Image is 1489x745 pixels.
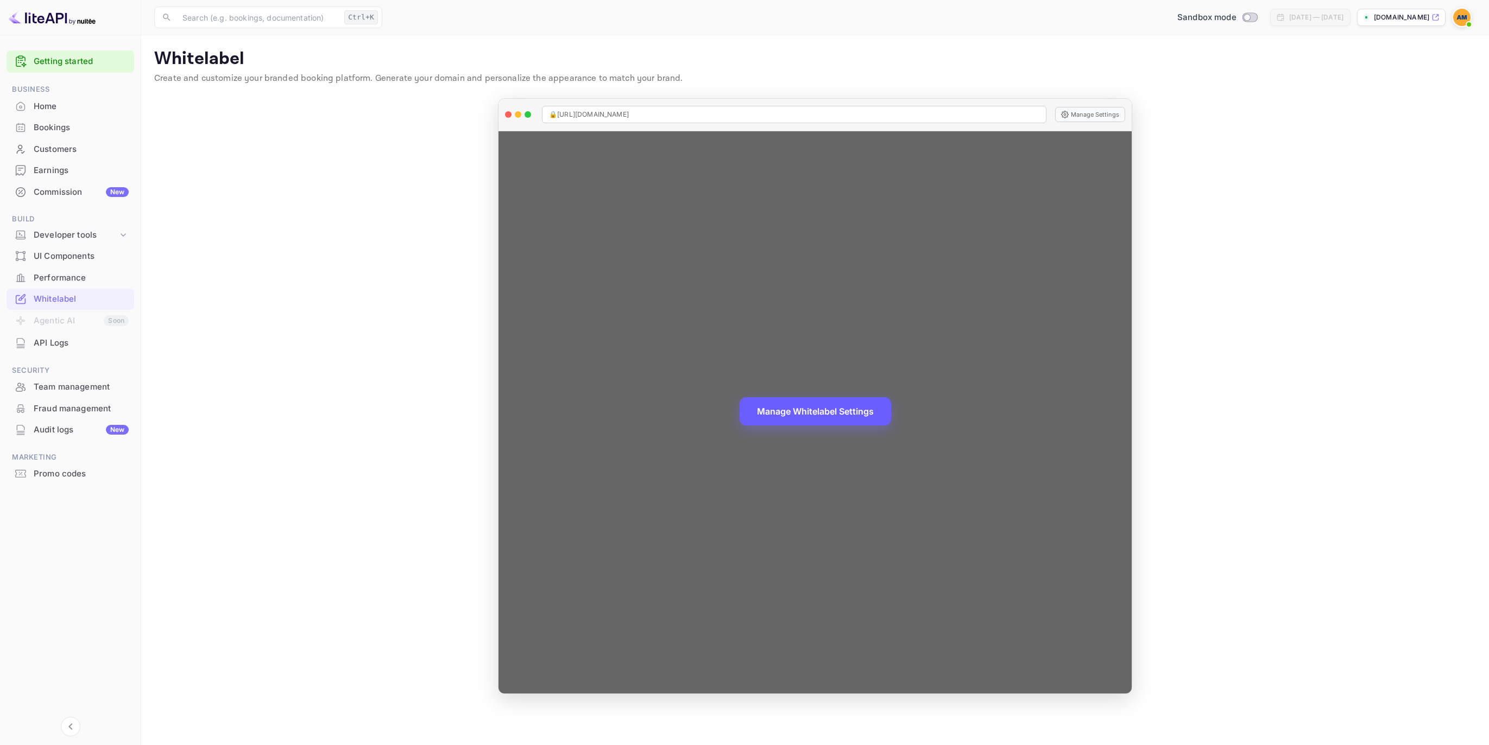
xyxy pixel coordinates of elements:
div: Earnings [34,164,129,177]
div: Bookings [7,117,134,138]
div: Customers [34,143,129,156]
img: LiteAPI logo [9,9,96,26]
div: Bookings [34,122,129,134]
div: UI Components [7,246,134,267]
div: UI Components [34,250,129,263]
a: Home [7,96,134,116]
a: CommissionNew [7,182,134,202]
div: New [106,187,129,197]
div: New [106,425,129,435]
div: Fraud management [7,398,134,419]
a: UI Components [7,246,134,266]
span: Business [7,84,134,95]
div: Switch to Production mode [1173,11,1261,24]
span: Sandbox mode [1177,11,1236,24]
a: Whitelabel [7,289,134,309]
div: API Logs [34,337,129,349]
div: Fraud management [34,403,129,415]
div: Audit logs [34,424,129,436]
div: Promo codes [7,463,134,485]
a: Performance [7,268,134,288]
div: Earnings [7,160,134,181]
a: Customers [7,139,134,159]
div: API Logs [7,333,134,354]
div: Commission [34,186,129,199]
button: Manage Whitelabel Settings [740,397,891,425]
input: Search (e.g. bookings, documentation) [176,7,340,28]
div: Getting started [7,50,134,73]
div: Customers [7,139,134,160]
div: Audit logsNew [7,419,134,441]
div: Performance [34,272,129,284]
button: Collapse navigation [61,717,80,736]
a: Promo codes [7,463,134,483]
div: Team management [7,377,134,398]
img: Arameh Mehrabi [1453,9,1471,26]
a: Bookings [7,117,134,137]
p: Whitelabel [154,48,1476,70]
a: Team management [7,377,134,397]
div: Ctrl+K [344,10,378,24]
span: Security [7,365,134,377]
a: Earnings [7,160,134,180]
div: [DATE] — [DATE] [1289,12,1343,22]
div: Team management [34,381,129,393]
div: Home [34,100,129,113]
a: Getting started [34,55,129,68]
p: Create and customize your branded booking platform. Generate your domain and personalize the appe... [154,72,1476,85]
button: Manage Settings [1055,107,1125,122]
span: Build [7,213,134,225]
div: Developer tools [34,229,118,241]
div: Home [7,96,134,117]
span: Marketing [7,451,134,463]
span: 🔒 [URL][DOMAIN_NAME] [549,110,629,119]
div: Performance [7,268,134,289]
div: Whitelabel [7,289,134,310]
a: Fraud management [7,398,134,418]
div: Promo codes [34,468,129,480]
a: API Logs [7,333,134,353]
div: CommissionNew [7,182,134,203]
div: Whitelabel [34,293,129,305]
a: Audit logsNew [7,419,134,440]
p: [DOMAIN_NAME] [1374,12,1429,22]
div: Developer tools [7,226,134,245]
